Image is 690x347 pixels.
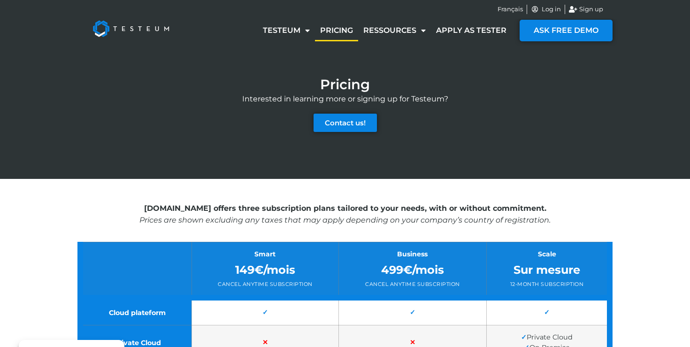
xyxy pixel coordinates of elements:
[521,333,527,342] span: ✓
[346,262,479,278] div: 499€/mois
[431,20,512,41] a: Apply as tester
[139,215,551,224] em: Prices are shown excluding any taxes that may apply depending on your company’s country of regist...
[77,93,613,105] p: Interested in learning more or signing up for Testeum?
[577,5,603,14] span: Sign up
[314,114,377,132] a: Contact us!
[544,308,550,317] span: ✓
[262,308,268,317] span: ✓
[539,5,561,14] span: Log in
[494,280,600,288] div: 12-month subscription
[144,204,546,213] strong: [DOMAIN_NAME] offers three subscription plans tailored to your needs, with or without commitment.
[315,20,358,41] a: Pricing
[346,249,479,259] div: Business
[320,77,370,91] h1: Pricing
[531,5,561,14] a: Log in
[494,262,600,278] div: Sur mesure
[199,280,331,288] div: Cancel anytime subscription
[258,20,315,41] a: Testeum
[534,27,598,34] span: ASK FREE DEMO
[410,308,415,317] span: ✓
[325,119,366,126] span: Contact us!
[498,5,523,14] a: Français
[258,20,512,41] nav: Menu
[346,280,479,288] div: Cancel anytime subscription
[410,339,415,347] span: ✕
[199,249,331,259] div: Smart
[199,262,331,278] div: 149€/mois
[569,5,604,14] a: Sign up
[494,249,600,259] div: Scale
[520,20,613,41] a: ASK FREE DEMO
[80,298,192,325] td: Cloud plateform
[82,10,180,47] img: Testeum Logo - Application crowdtesting platform
[262,339,268,347] span: ✕
[358,20,431,41] a: Ressources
